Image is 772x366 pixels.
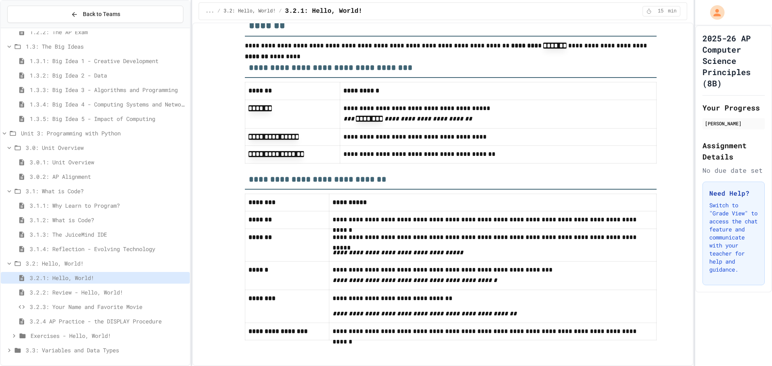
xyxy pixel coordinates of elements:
[702,33,765,89] h1: 2025-26 AP Computer Science Principles (8B)
[30,86,187,94] span: 1.3.3: Big Idea 3 - Algorithms and Programming
[218,8,220,14] span: /
[30,216,187,224] span: 3.1.2: What is Code?
[30,201,187,210] span: 3.1.1: Why Learn to Program?
[709,201,758,274] p: Switch to "Grade View" to access the chat feature and communicate with your teacher for help and ...
[205,8,214,14] span: ...
[30,288,187,296] span: 3.2.2: Review - Hello, World!
[285,6,362,16] span: 3.2.1: Hello, World!
[31,331,187,340] span: Exercises - Hello, World!
[30,230,187,239] span: 3.1.3: The JuiceMind IDE
[705,120,762,127] div: [PERSON_NAME]
[30,274,187,282] span: 3.2.1: Hello, World!
[702,102,765,113] h2: Your Progress
[224,8,276,14] span: 3.2: Hello, World!
[30,100,187,108] span: 1.3.4: Big Idea 4 - Computing Systems and Networks
[26,259,187,268] span: 3.2: Hello, World!
[21,129,187,137] span: Unit 3: Programming with Python
[702,3,727,22] div: My Account
[30,317,187,325] span: 3.2.4 AP Practice - the DISPLAY Procedure
[26,187,187,195] span: 3.1: What is Code?
[668,8,677,14] span: min
[279,8,282,14] span: /
[30,115,187,123] span: 1.3.5: Big Idea 5 - Impact of Computing
[702,140,765,162] h2: Assignment Details
[30,172,187,181] span: 3.0.2: AP Alignment
[30,245,187,253] span: 3.1.4: Reflection - Evolving Technology
[26,42,187,51] span: 1.3: The Big Ideas
[26,346,187,354] span: 3.3: Variables and Data Types
[30,303,187,311] span: 3.2.3: Your Name and Favorite Movie
[26,143,187,152] span: 3.0: Unit Overview
[7,6,183,23] button: Back to Teams
[30,71,187,80] span: 1.3.2: Big Idea 2 - Data
[30,28,187,36] span: 1.2.2: The AP Exam
[654,8,667,14] span: 15
[702,166,765,175] div: No due date set
[83,10,120,18] span: Back to Teams
[709,188,758,198] h3: Need Help?
[30,57,187,65] span: 1.3.1: Big Idea 1 - Creative Development
[30,158,187,166] span: 3.0.1: Unit Overview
